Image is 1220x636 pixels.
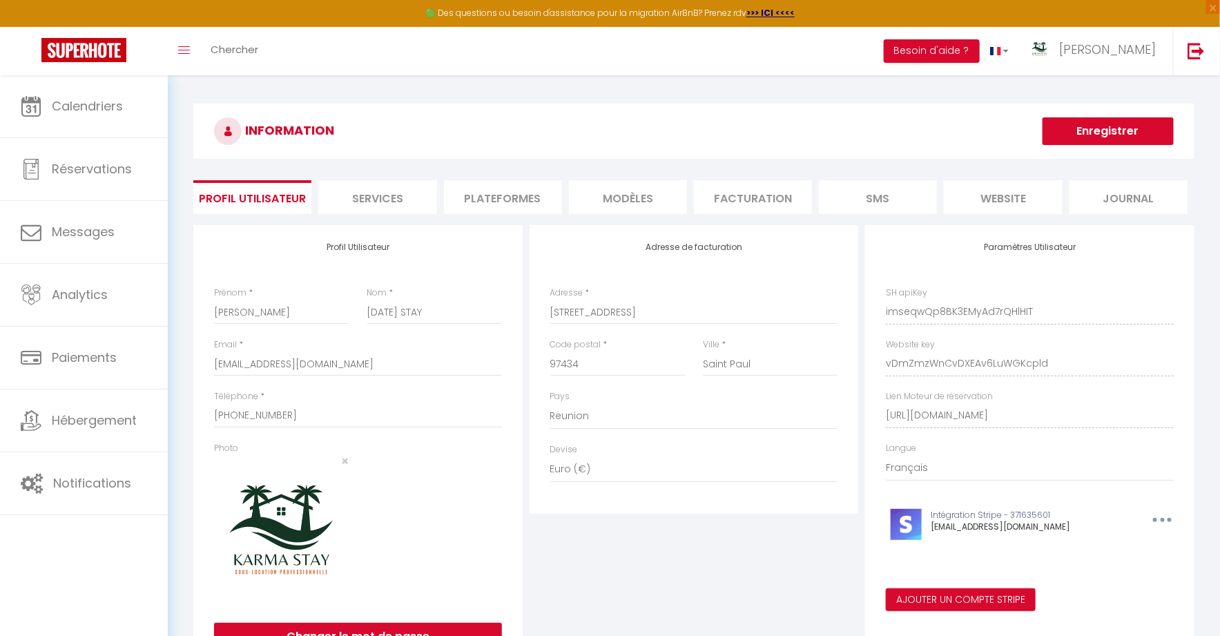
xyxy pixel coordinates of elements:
label: Lien Moteur de réservation [886,390,993,403]
a: >>> ICI <<<< [746,7,795,19]
span: × [341,452,349,470]
h4: Profil Utilisateur [214,242,502,252]
span: Calendriers [52,97,123,115]
span: Messages [52,223,115,240]
label: Pays [550,390,570,403]
img: ... [1029,39,1050,60]
li: Services [318,180,436,214]
li: Facturation [694,180,812,214]
span: Notifications [53,474,131,492]
span: [PERSON_NAME] [1059,41,1156,58]
span: Hébergement [52,412,137,429]
span: Paiements [52,349,117,366]
button: Enregistrer [1043,117,1174,145]
label: Téléphone [214,390,258,403]
h4: Paramètres Utilisateur [886,242,1174,252]
label: Code postal [550,338,601,351]
button: Close [341,455,349,468]
label: SH apiKey [886,287,927,300]
label: Prénom [214,287,246,300]
label: Langue [886,442,916,455]
label: Nom [367,287,387,300]
li: Journal [1069,180,1188,214]
label: Website key [886,338,935,351]
h4: Adresse de facturation [550,242,838,252]
img: Super Booking [41,38,126,62]
span: Chercher [211,42,258,57]
label: Photo [214,442,238,455]
button: Besoin d'aide ? [884,39,980,63]
li: Plateformes [444,180,562,214]
span: Réservations [52,160,132,177]
img: logout [1188,42,1205,59]
img: stripe-logo.jpeg [891,509,922,540]
label: Ville [703,338,719,351]
button: Ajouter un compte Stripe [886,588,1036,612]
p: Intégration Stripe - 371635601 [931,509,1121,522]
a: Chercher [200,27,269,75]
h3: INFORMATION [193,104,1194,159]
li: Profil Utilisateur [193,180,311,214]
li: SMS [819,180,937,214]
a: ... [PERSON_NAME] [1019,27,1173,75]
span: Analytics [52,286,108,303]
label: Email [214,338,237,351]
span: [EMAIL_ADDRESS][DOMAIN_NAME] [931,521,1070,532]
li: MODÈLES [569,180,687,214]
li: website [944,180,1062,214]
label: Adresse [550,287,583,300]
img: 16898274263071.png [214,468,349,602]
label: Devise [550,443,578,456]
